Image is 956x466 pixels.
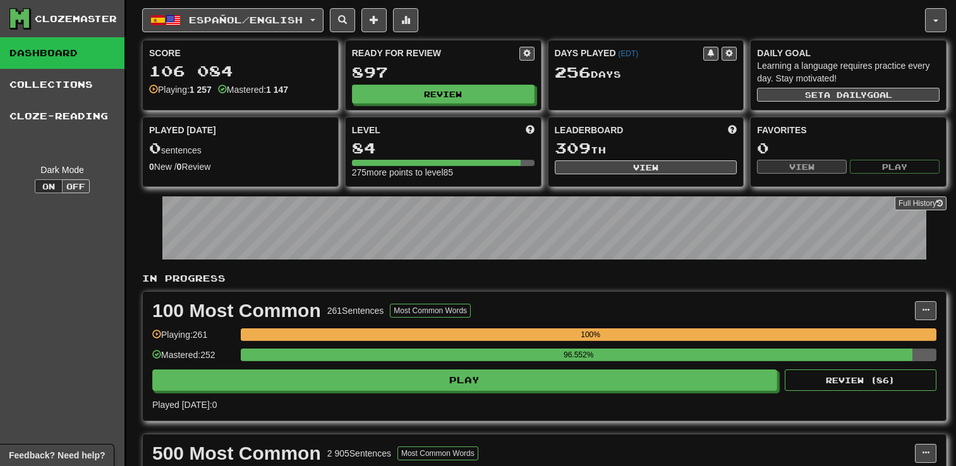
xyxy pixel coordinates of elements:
[330,8,355,32] button: Search sentences
[757,160,847,174] button: View
[218,83,288,96] div: Mastered:
[149,162,154,172] strong: 0
[35,179,63,193] button: On
[390,304,471,318] button: Most Common Words
[189,15,303,25] span: Español / English
[152,400,217,410] span: Played [DATE]: 0
[757,47,940,59] div: Daily Goal
[149,124,216,136] span: Played [DATE]
[9,449,105,462] span: Open feedback widget
[352,64,535,80] div: 897
[555,140,737,157] div: th
[824,90,867,99] span: a daily
[555,64,737,81] div: Day s
[757,88,940,102] button: Seta dailygoal
[352,47,519,59] div: Ready for Review
[9,164,115,176] div: Dark Mode
[555,160,737,174] button: View
[152,349,234,369] div: Mastered: 252
[728,124,737,136] span: This week in points, UTC
[393,8,418,32] button: More stats
[327,304,384,317] div: 261 Sentences
[352,166,535,179] div: 275 more points to level 85
[555,139,591,157] span: 309
[757,140,940,156] div: 0
[177,162,182,172] strong: 0
[149,139,161,157] span: 0
[142,272,947,285] p: In Progress
[785,369,936,391] button: Review (86)
[245,349,912,361] div: 96.552%
[152,328,234,349] div: Playing: 261
[149,63,332,79] div: 106 084
[850,160,940,174] button: Play
[618,49,638,58] a: (EDT)
[35,13,117,25] div: Clozemaster
[895,196,947,210] a: Full History
[555,47,704,59] div: Days Played
[327,447,391,460] div: 2 905 Sentences
[62,179,90,193] button: Off
[149,47,332,59] div: Score
[142,8,324,32] button: Español/English
[245,328,936,341] div: 100%
[555,63,591,81] span: 256
[266,85,288,95] strong: 1 147
[149,160,332,173] div: New / Review
[352,85,535,104] button: Review
[149,83,212,96] div: Playing:
[152,444,321,463] div: 500 Most Common
[757,124,940,136] div: Favorites
[361,8,387,32] button: Add sentence to collection
[190,85,212,95] strong: 1 257
[397,446,478,460] button: Most Common Words
[757,59,940,85] div: Learning a language requires practice every day. Stay motivated!
[152,301,321,320] div: 100 Most Common
[152,369,777,391] button: Play
[352,140,535,156] div: 84
[149,140,332,157] div: sentences
[555,124,624,136] span: Leaderboard
[352,124,380,136] span: Level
